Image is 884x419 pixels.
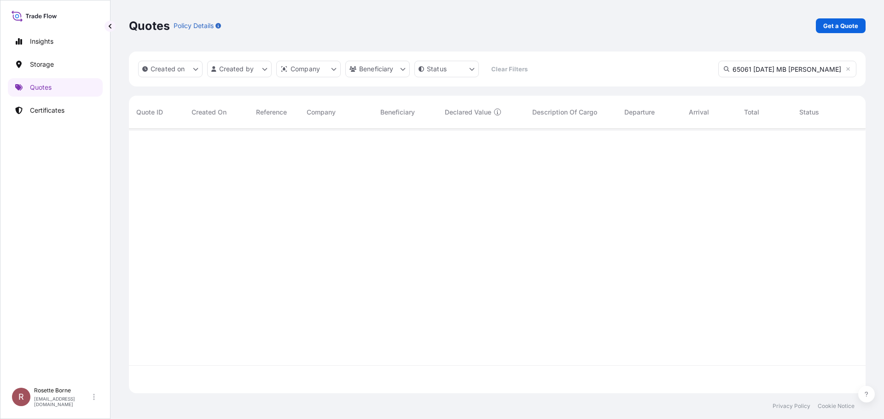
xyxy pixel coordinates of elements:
p: Policy Details [174,21,214,30]
span: Quote ID [136,108,163,117]
a: Storage [8,55,103,74]
span: Reference [256,108,287,117]
span: Departure [624,108,655,117]
a: Get a Quote [816,18,866,33]
p: Get a Quote [823,21,858,30]
span: R [18,392,24,402]
p: Certificates [30,106,64,115]
p: Clear Filters [491,64,528,74]
button: distributor Filter options [276,61,341,77]
button: cargoOwner Filter options [345,61,410,77]
p: Beneficiary [359,64,394,74]
p: Quotes [30,83,52,92]
p: Status [427,64,447,74]
a: Certificates [8,101,103,120]
p: Insights [30,37,53,46]
p: Created by [219,64,254,74]
span: Total [744,108,759,117]
p: [EMAIL_ADDRESS][DOMAIN_NAME] [34,396,91,407]
button: Clear Filters [483,62,535,76]
span: Arrival [689,108,709,117]
a: Insights [8,32,103,51]
input: Search Quote or Reference... [718,61,856,77]
button: createdBy Filter options [207,61,272,77]
button: certificateStatus Filter options [414,61,479,77]
p: Created on [151,64,185,74]
button: createdOn Filter options [138,61,203,77]
span: Company [307,108,336,117]
p: Rosette Borne [34,387,91,394]
span: Description Of Cargo [532,108,597,117]
span: Beneficiary [380,108,415,117]
p: Storage [30,60,54,69]
a: Cookie Notice [818,402,855,410]
p: Company [291,64,320,74]
a: Privacy Policy [773,402,810,410]
span: Declared Value [445,108,491,117]
span: Created On [192,108,227,117]
span: Status [799,108,819,117]
p: Quotes [129,18,170,33]
a: Quotes [8,78,103,97]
